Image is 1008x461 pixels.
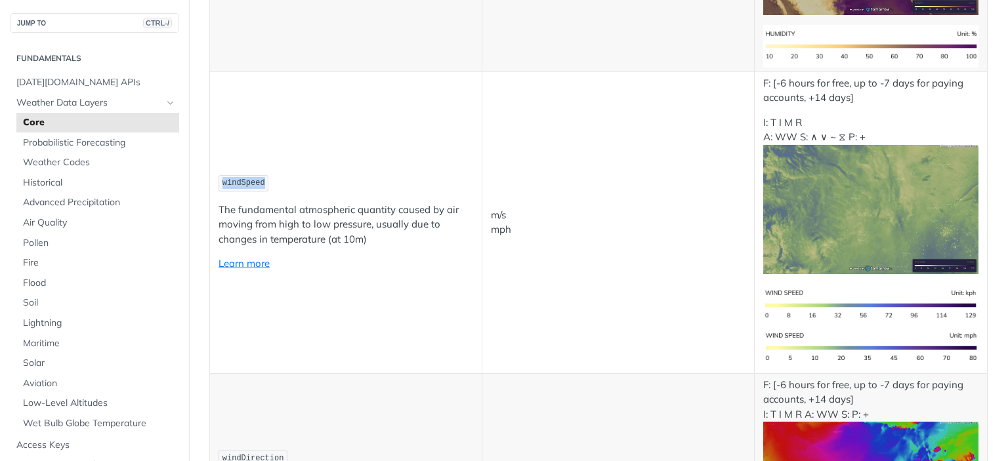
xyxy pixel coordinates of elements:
span: Expand image [763,340,979,353]
button: Hide subpages for Weather Data Layers [165,98,176,108]
span: Flood [23,277,176,290]
span: Weather Data Layers [16,96,162,110]
span: Lightning [23,317,176,330]
a: [DATE][DOMAIN_NAME] APIs [10,73,179,92]
span: Historical [23,176,176,190]
a: Weather Data LayersHide subpages for Weather Data Layers [10,93,179,113]
span: Low-Level Altitudes [23,397,176,410]
a: Weather Codes [16,153,179,172]
a: Aviation [16,374,179,393]
span: Soil [23,296,176,310]
span: Expand image [763,39,979,51]
span: Pollen [23,237,176,250]
span: [DATE][DOMAIN_NAME] APIs [16,76,176,89]
a: Wet Bulb Globe Temperature [16,414,179,433]
a: Access Keys [10,435,179,455]
span: Advanced Precipitation [23,196,176,209]
a: Maritime [16,334,179,353]
span: Solar [23,357,176,370]
a: Solar [16,353,179,373]
img: wind-speed-us [763,327,979,369]
span: Weather Codes [23,156,176,169]
p: I: T I M R A: WW S: ∧ ∨ ~ ⧖ P: + [763,115,979,274]
a: Low-Level Altitudes [16,393,179,413]
span: Maritime [23,337,176,350]
p: m/s mph [491,208,745,237]
span: Fire [23,256,176,270]
span: Expand image [763,298,979,310]
span: Core [23,116,176,129]
a: Core [16,113,179,132]
a: Lightning [16,313,179,333]
img: wind-speed-si [763,284,979,327]
button: JUMP TOCTRL-/ [10,13,179,33]
a: Pollen [16,233,179,253]
img: humidity [763,25,979,68]
span: Aviation [23,377,176,390]
span: Wet Bulb Globe Temperature [23,417,176,430]
a: Soil [16,293,179,313]
span: Air Quality [23,216,176,230]
span: Probabilistic Forecasting [23,136,176,150]
a: Historical [16,173,179,193]
a: Probabilistic Forecasting [16,133,179,153]
span: Access Keys [16,439,176,452]
a: Learn more [219,257,270,270]
span: Expand image [763,202,979,214]
span: CTRL-/ [143,18,172,28]
a: Air Quality [16,213,179,233]
a: Advanced Precipitation [16,193,179,212]
a: Flood [16,273,179,293]
img: wind-speed [763,145,979,274]
p: The fundamental atmospheric quantity caused by air moving from high to low pressure, usually due ... [219,203,473,247]
span: windSpeed [222,178,265,188]
a: Fire [16,253,179,273]
p: F: [-6 hours for free, up to -7 days for paying accounts, +14 days] [763,76,979,106]
h2: Fundamentals [10,52,179,64]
